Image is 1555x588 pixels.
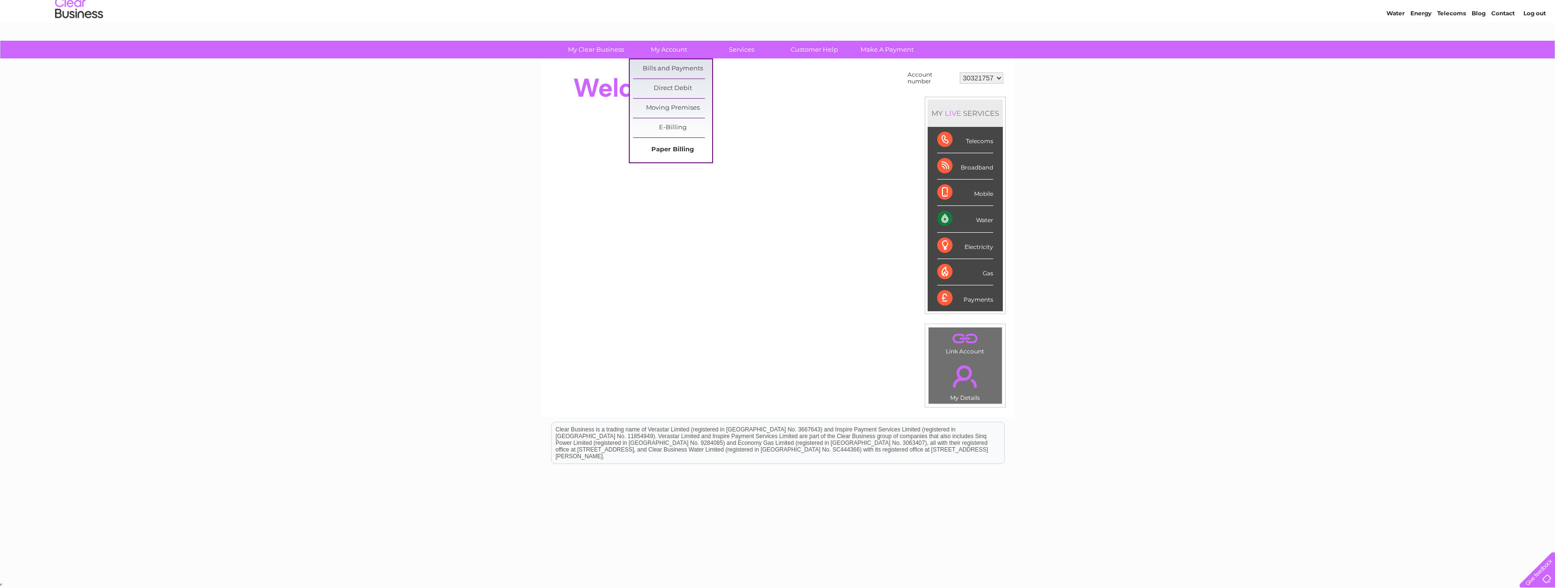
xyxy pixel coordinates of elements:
[928,357,1002,404] td: My Details
[633,79,712,98] a: Direct Debit
[1523,41,1546,48] a: Log out
[943,109,963,118] div: LIVE
[629,41,708,58] a: My Account
[937,259,993,285] div: Gas
[937,233,993,259] div: Electricity
[1410,41,1431,48] a: Energy
[556,41,636,58] a: My Clear Business
[931,360,999,393] a: .
[633,118,712,137] a: E-Billing
[1386,41,1405,48] a: Water
[633,140,712,159] a: Paper Billing
[937,153,993,180] div: Broadband
[1472,41,1486,48] a: Blog
[937,285,993,311] div: Payments
[1437,41,1466,48] a: Telecoms
[931,330,999,347] a: .
[937,127,993,153] div: Telecoms
[633,99,712,118] a: Moving Premises
[1374,5,1441,17] a: 0333 014 3131
[702,41,781,58] a: Services
[905,69,957,87] td: Account number
[848,41,927,58] a: Make A Payment
[633,59,712,79] a: Bills and Payments
[937,206,993,232] div: Water
[1491,41,1515,48] a: Contact
[55,25,103,54] img: logo.png
[552,5,1004,46] div: Clear Business is a trading name of Verastar Limited (registered in [GEOGRAPHIC_DATA] No. 3667643...
[928,327,1002,357] td: Link Account
[775,41,854,58] a: Customer Help
[928,100,1003,127] div: MY SERVICES
[937,180,993,206] div: Mobile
